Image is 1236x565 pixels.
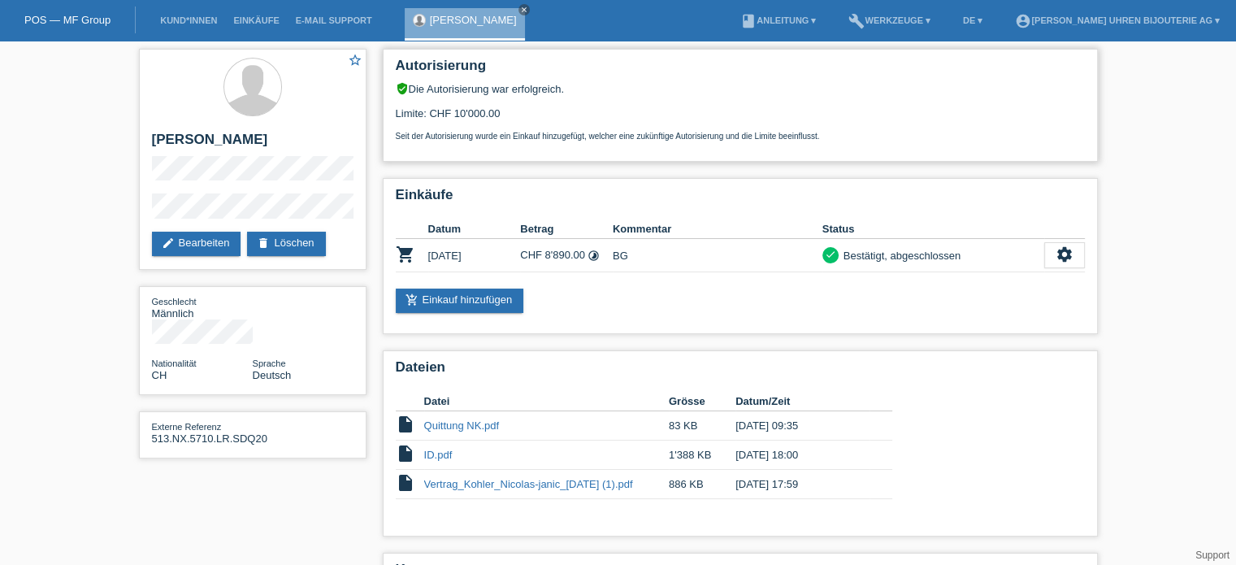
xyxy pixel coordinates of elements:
i: book [740,13,757,29]
div: 513.NX.5710.LR.SDQ20 [152,420,253,445]
div: Limite: CHF 10'000.00 [396,95,1085,141]
td: 886 KB [669,470,735,499]
span: Schweiz [152,369,167,381]
span: Deutsch [253,369,292,381]
i: POSP00026890 [396,245,415,264]
a: deleteLöschen [247,232,325,256]
td: CHF 8'890.00 [520,239,613,272]
i: check [825,249,836,260]
i: account_circle [1015,13,1031,29]
i: add_shopping_cart [405,293,419,306]
a: DE ▾ [955,15,991,25]
a: ID.pdf [424,449,453,461]
i: settings [1056,246,1073,263]
i: delete [257,237,270,250]
a: Support [1195,550,1229,561]
td: 1'388 KB [669,441,735,470]
i: close [520,6,528,14]
td: [DATE] 09:35 [735,411,869,441]
td: 83 KB [669,411,735,441]
th: Grösse [669,392,735,411]
i: verified_user [396,82,409,95]
a: buildWerkzeuge ▾ [840,15,939,25]
h2: Autorisierung [396,58,1085,82]
div: Die Autorisierung war erfolgreich. [396,82,1085,95]
span: Geschlecht [152,297,197,306]
i: build [848,13,865,29]
a: close [518,4,530,15]
span: Nationalität [152,359,197,368]
a: Quittung NK.pdf [424,419,500,432]
th: Datum/Zeit [735,392,869,411]
i: Fixe Raten (24 Raten) [588,250,600,262]
th: Datei [424,392,669,411]
th: Kommentar [613,219,822,239]
a: bookAnleitung ▾ [732,15,824,25]
a: editBearbeiten [152,232,241,256]
a: add_shopping_cartEinkauf hinzufügen [396,289,524,313]
th: Betrag [520,219,613,239]
th: Datum [428,219,521,239]
div: Männlich [152,295,253,319]
h2: Dateien [396,359,1085,384]
div: Bestätigt, abgeschlossen [839,247,961,264]
h2: [PERSON_NAME] [152,132,353,156]
a: Kund*innen [152,15,225,25]
i: insert_drive_file [396,473,415,493]
td: [DATE] 18:00 [735,441,869,470]
th: Status [822,219,1044,239]
td: [DATE] 17:59 [735,470,869,499]
a: star_border [348,53,362,70]
i: star_border [348,53,362,67]
a: Einkäufe [225,15,287,25]
h2: Einkäufe [396,187,1085,211]
p: Seit der Autorisierung wurde ein Einkauf hinzugefügt, welcher eine zukünftige Autorisierung und d... [396,132,1085,141]
td: BG [613,239,822,272]
a: E-Mail Support [288,15,380,25]
a: Vertrag_Kohler_Nicolas-janic_[DATE] (1).pdf [424,478,633,490]
span: Externe Referenz [152,422,222,432]
a: POS — MF Group [24,14,111,26]
i: edit [162,237,175,250]
a: [PERSON_NAME] [430,14,517,26]
span: Sprache [253,359,286,368]
td: [DATE] [428,239,521,272]
i: insert_drive_file [396,415,415,434]
a: account_circle[PERSON_NAME] Uhren Bijouterie AG ▾ [1007,15,1228,25]
i: insert_drive_file [396,444,415,463]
